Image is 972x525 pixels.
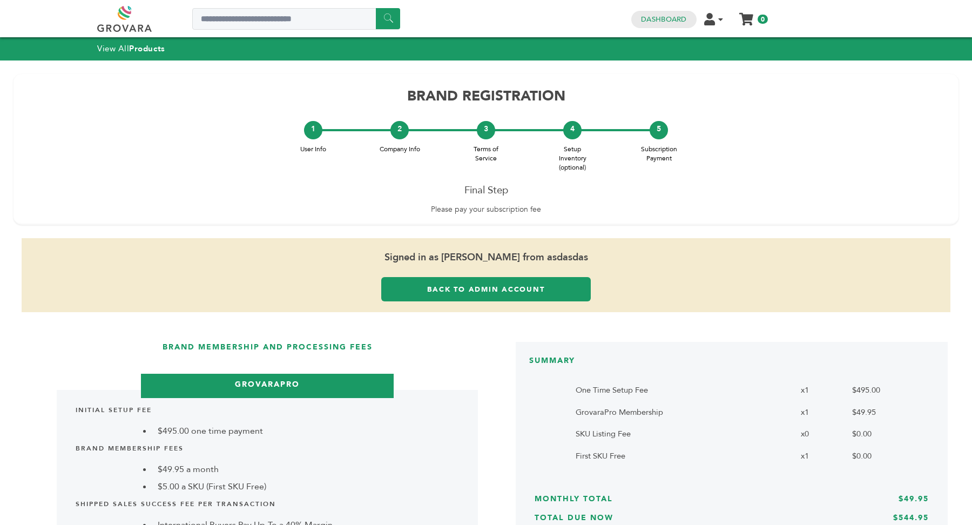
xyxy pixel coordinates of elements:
[801,428,809,439] span: x0
[192,8,400,30] input: Search a product or brand...
[641,15,686,24] a: Dashboard
[535,494,613,513] h3: Monthly Total
[845,401,940,423] td: $49.95
[551,145,594,172] span: Setup Inventory (optional)
[650,121,668,139] div: 5
[129,43,165,54] strong: Products
[390,121,409,139] div: 2
[637,145,680,163] span: Subscription Payment
[793,379,845,401] td: x1
[568,445,794,467] td: First SKU Free
[381,277,591,301] a: Back to Admin Account
[845,445,940,467] td: $0.00
[563,121,582,139] div: 4
[76,406,152,414] b: Initial Setup Fee
[740,10,753,21] a: My Cart
[76,500,276,508] b: Shipped Sales Success Fee per Transaction
[97,43,165,54] a: View AllProducts
[793,445,845,467] td: x1
[24,82,948,111] h1: BRAND REGISTRATION
[152,463,536,476] li: $49.95 a month
[51,342,483,361] h3: Brand Membership and Processing Fees
[793,401,845,423] td: x1
[24,204,948,215] p: Please pay your subscription fee
[152,425,536,437] li: $495.00 one time payment
[568,423,794,445] td: SKU Listing Fee
[852,428,872,439] span: $0.00
[152,480,536,493] li: $5.00 a SKU (First SKU Free)
[292,145,335,154] span: User Info
[304,121,322,139] div: 1
[477,121,495,139] div: 3
[76,444,184,453] b: Brand Membership Fees
[845,379,940,401] td: $495.00
[568,401,794,423] td: GrovaraPro Membership
[758,15,768,24] span: 0
[464,145,508,163] span: Terms of Service
[899,494,929,513] h3: $49.95
[24,183,948,205] h3: Final Step
[378,145,421,154] span: Company Info
[568,379,794,401] td: One Time Setup Fee
[141,374,394,398] h3: GrovaraPro
[22,238,950,277] span: Signed in as [PERSON_NAME] from asdasdas
[529,355,934,374] h3: SUMMARY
